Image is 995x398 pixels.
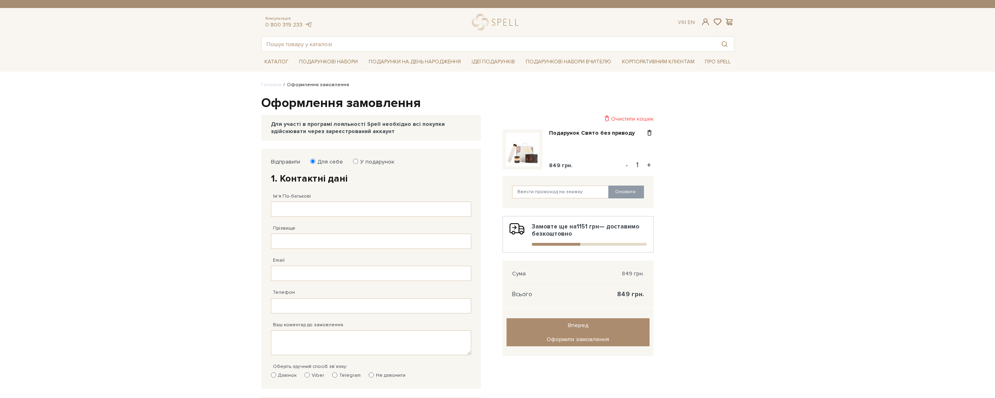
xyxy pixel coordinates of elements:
img: Подарунок Свято без приводу [506,133,539,166]
label: Оберіть зручний спосіб зв`язку: [273,363,347,370]
button: Оновити [608,186,644,198]
button: - [623,159,631,171]
label: У подарунок [355,158,394,166]
label: Email [273,257,285,264]
label: Відправити [271,158,300,166]
input: Ввести промокод на знижку [512,186,609,198]
a: Подарунок Свято без приводу [549,129,641,137]
span: 849 грн. [622,270,644,277]
a: 0 800 319 233 [265,21,303,28]
a: Головна [261,82,281,88]
span: 849 грн. [549,162,573,169]
a: telegram [305,21,313,28]
h2: 1. Контактні дані [271,172,471,185]
input: Не дзвонити [369,372,374,378]
input: Для себе [310,159,315,164]
span: Оформити замовлення [547,336,609,343]
span: Всього [512,291,532,298]
a: Корпоративним клієнтам [619,56,698,68]
b: 1151 грн [577,223,599,230]
button: + [644,159,654,171]
label: Не дзвонити [369,372,406,379]
label: Ваш коментар до замовлення. [273,321,344,329]
div: Для участі в програмі лояльності Spell необхідно всі покупки здійснювати через зареєстрований акк... [271,121,471,135]
a: Подарункові набори [296,56,361,68]
a: Подарунки на День народження [365,56,464,68]
label: Прізвище [273,225,295,232]
div: Очистити кошик [503,115,654,123]
label: Для себе [312,158,343,166]
a: logo [472,14,522,30]
a: En [688,19,695,26]
input: Пошук товару у каталозі [262,37,715,51]
span: | [685,19,686,26]
span: 849 грн. [617,291,644,298]
span: Консультація: [265,16,313,21]
div: Ук [678,19,695,26]
li: Оформлення замовлення [281,81,349,89]
input: Дзвінок [271,372,276,378]
label: Дзвінок [271,372,297,379]
a: Ідеї подарунків [468,56,518,68]
span: Сума [512,270,526,277]
input: Viber [305,372,310,378]
span: Вперед [568,322,588,329]
a: Про Spell [702,56,734,68]
a: Подарункові набори Вчителю [523,55,614,69]
label: Viber [305,372,324,379]
div: Замовте ще на — доставимо безкоштовно [509,223,647,246]
h1: Оформлення замовлення [261,95,734,112]
label: Ім'я По-батькові [273,193,311,200]
input: Telegram [332,372,337,378]
label: Телефон [273,289,295,296]
label: Telegram [332,372,361,379]
input: У подарунок [353,159,358,164]
a: Каталог [261,56,292,68]
button: Пошук товару у каталозі [715,37,734,51]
